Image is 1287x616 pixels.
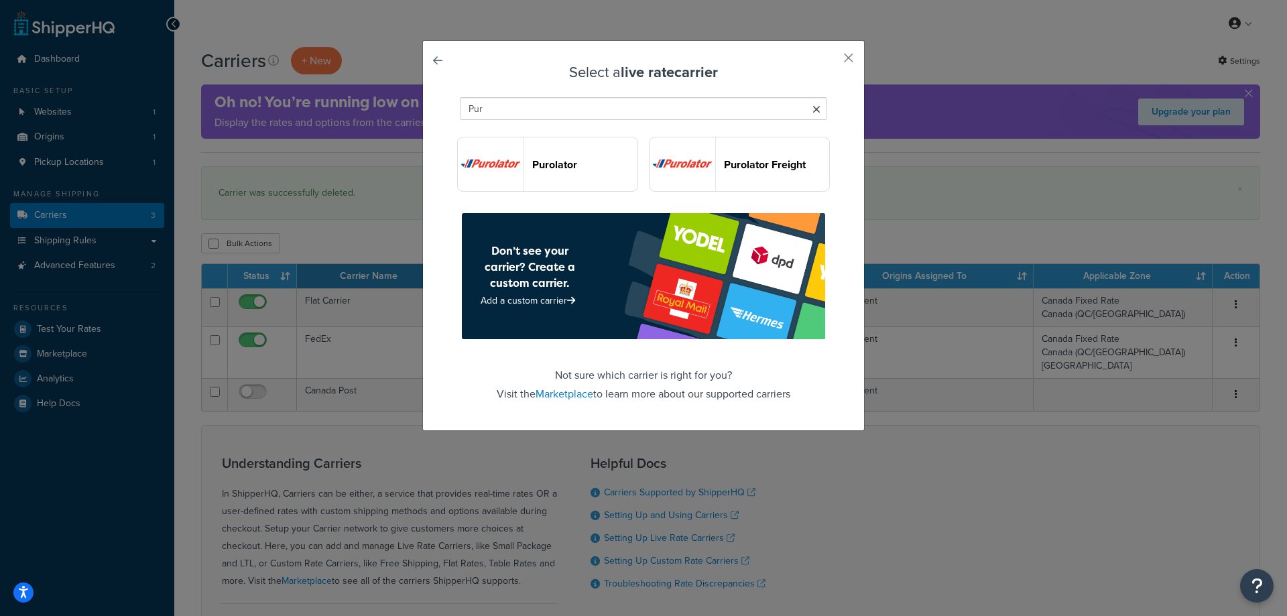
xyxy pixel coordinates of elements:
input: Search Carriers [460,97,827,120]
header: Purolator [532,158,637,171]
header: Purolator Freight [724,158,829,171]
h4: Don’t see your carrier? Create a custom carrier. [470,243,589,291]
h3: Select a [456,64,831,80]
a: Marketplace [536,386,593,402]
img: purolator logo [458,137,524,191]
button: Open Resource Center [1240,569,1274,603]
img: purolatorFreight logo [650,137,715,191]
strong: live rate carrier [621,61,718,83]
button: purolator logoPurolator [457,137,638,192]
button: purolatorFreight logoPurolator Freight [649,137,830,192]
span: Clear search query [812,101,820,119]
footer: Not sure which carrier is right for you? Visit the to learn more about our supported carriers [456,213,831,404]
a: Add a custom carrier [481,294,578,308]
